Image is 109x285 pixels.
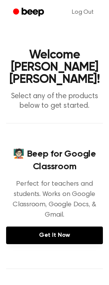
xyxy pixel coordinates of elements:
[6,49,103,86] h1: Welcome [PERSON_NAME] [PERSON_NAME]!
[8,5,51,20] a: Beep
[6,92,103,111] p: Select any of the products below to get started.
[64,3,101,21] a: Log Out
[6,148,103,173] h4: 🧑🏻‍🏫 Beep for Google Classroom
[6,179,103,220] p: Perfect for teachers and students. Works on Google Classroom, Google Docs, & Gmail.
[6,227,103,244] a: Get It Now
